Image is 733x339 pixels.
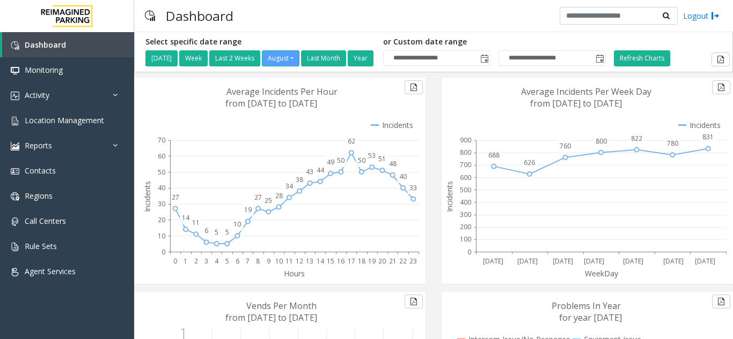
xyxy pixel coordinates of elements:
text: 25 [265,196,272,205]
text: 7 [246,257,250,266]
text: 3 [204,257,208,266]
text: 50 [358,156,365,165]
text: [DATE] [623,257,643,266]
button: Last 2 Weeks [209,50,260,66]
button: Export to pdf [712,295,730,308]
text: from [DATE] to [DATE] [225,312,317,323]
text: 800 [596,137,607,146]
text: 44 [317,165,325,175]
text: 70 [158,135,165,145]
text: 13 [306,257,313,266]
text: Incidents [444,181,455,212]
text: 822 [631,134,642,143]
text: 53 [368,151,376,160]
text: 23 [409,257,417,266]
text: 626 [524,158,535,167]
text: 700 [460,160,471,169]
text: 760 [560,141,571,150]
text: 33 [409,183,417,192]
text: 21 [389,257,397,266]
text: [DATE] [553,257,573,266]
text: 780 [667,139,678,148]
text: 100 [460,235,471,244]
text: 50 [337,156,344,165]
button: Year [348,50,373,66]
button: Last Month [301,50,346,66]
text: 5 [225,257,229,266]
text: 28 [275,191,283,200]
img: 'icon' [11,66,19,75]
text: 600 [460,173,471,182]
text: 11 [192,218,200,227]
text: 49 [327,157,334,167]
text: [DATE] [584,257,604,266]
text: 17 [348,257,355,266]
text: 688 [488,150,500,160]
span: Regions [25,191,53,201]
text: Hours [284,268,305,278]
text: 18 [358,257,365,266]
text: 20 [158,215,165,224]
text: 0 [173,257,177,266]
text: 22 [399,257,407,266]
text: WeekDay [585,268,619,278]
text: 19 [368,257,376,266]
span: Toggle popup [593,51,605,66]
text: 831 [702,132,714,141]
img: pageIcon [145,3,155,29]
img: 'icon' [11,243,19,251]
text: Vends Per Month [246,300,317,312]
text: 51 [378,154,386,163]
text: 200 [460,222,471,231]
text: 4 [215,257,219,266]
text: [DATE] [517,257,538,266]
button: [DATE] [145,50,178,66]
a: Logout [683,10,720,21]
span: Activity [25,90,49,100]
text: 38 [296,175,303,184]
span: Toggle popup [478,51,490,66]
text: 800 [460,148,471,157]
text: 62 [348,137,355,146]
text: 14 [182,213,190,222]
text: 12 [296,257,303,266]
text: 300 [460,210,471,219]
text: 500 [460,185,471,194]
text: 19 [244,205,252,214]
text: 0 [162,247,165,257]
text: 8 [256,257,260,266]
text: 900 [460,135,471,145]
span: Dashboard [25,40,66,50]
text: 14 [317,257,325,266]
span: Monitoring [25,65,63,75]
text: 10 [233,220,241,229]
span: Contacts [25,165,56,176]
text: for year [DATE] [559,312,622,323]
span: Agent Services [25,266,76,276]
text: 5 [215,228,218,237]
img: 'icon' [11,117,19,125]
text: 15 [327,257,334,266]
span: Rule Sets [25,241,57,251]
button: Export to pdf [405,295,423,308]
text: 1 [184,257,187,266]
img: 'icon' [11,92,19,100]
h3: Dashboard [160,3,239,29]
text: 5 [225,228,229,237]
img: logout [711,10,720,21]
text: 40 [158,183,165,192]
img: 'icon' [11,217,19,226]
a: Dashboard [2,32,134,57]
img: 'icon' [11,142,19,150]
text: 27 [254,193,262,202]
text: 6 [236,257,239,266]
text: from [DATE] to [DATE] [225,97,317,109]
text: Average Incidents Per Hour [226,86,338,97]
text: 40 [399,172,407,181]
text: 400 [460,198,471,207]
text: 60 [158,152,165,161]
text: 11 [285,257,293,266]
text: 6 [204,226,208,235]
span: Location Management [25,115,104,125]
text: 34 [285,182,294,191]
